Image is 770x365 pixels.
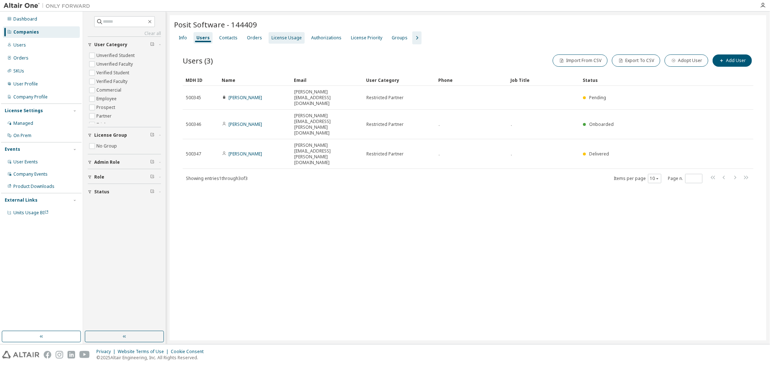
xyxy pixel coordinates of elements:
[56,351,63,359] img: instagram.svg
[392,35,408,41] div: Groups
[150,132,155,138] span: Clear filter
[44,351,51,359] img: facebook.svg
[5,146,20,152] div: Events
[96,60,134,69] label: Unverified Faculty
[294,89,360,106] span: [PERSON_NAME][EMAIL_ADDRESS][DOMAIN_NAME]
[174,19,257,30] span: Posit Software - 144409
[439,122,440,127] span: .
[294,113,360,136] span: [PERSON_NAME][EMAIL_ADDRESS][PERSON_NAME][DOMAIN_NAME]
[13,171,48,177] div: Company Events
[96,349,118,355] div: Privacy
[614,174,661,183] span: Items per page
[94,174,104,180] span: Role
[2,351,39,359] img: altair_logo.svg
[96,86,123,94] label: Commercial
[150,174,155,180] span: Clear filter
[96,112,113,120] label: Partner
[219,35,238,41] div: Contacts
[186,74,216,86] div: MDH ID
[665,54,708,67] button: Adopt User
[118,349,171,355] div: Website Terms of Use
[247,35,262,41] div: Orders
[366,151,404,157] span: Restricted Partner
[171,349,208,355] div: Cookie Consent
[366,122,404,127] span: Restricted Partner
[589,151,609,157] span: Delivered
[650,176,660,181] button: 10
[79,351,90,359] img: youtube.svg
[94,159,120,165] span: Admin Role
[183,56,213,66] span: Users (3)
[96,103,117,112] label: Prospect
[179,35,187,41] div: Info
[88,37,161,53] button: User Category
[96,77,129,86] label: Verified Faculty
[294,74,360,86] div: Email
[150,42,155,48] span: Clear filter
[186,95,201,101] span: 500345
[186,151,201,157] span: 500347
[271,35,302,41] div: License Usage
[366,95,404,101] span: Restricted Partner
[13,94,48,100] div: Company Profile
[13,29,39,35] div: Companies
[351,35,382,41] div: License Priority
[13,81,38,87] div: User Profile
[13,42,26,48] div: Users
[96,94,118,103] label: Employee
[196,35,210,41] div: Users
[94,132,127,138] span: License Group
[88,31,161,36] a: Clear all
[186,175,248,181] span: Showing entries 1 through 3 of 3
[668,174,702,183] span: Page n.
[88,184,161,200] button: Status
[68,351,75,359] img: linkedin.svg
[13,120,33,126] div: Managed
[13,159,38,165] div: User Events
[294,142,360,166] span: [PERSON_NAME][EMAIL_ADDRESS][PERSON_NAME][DOMAIN_NAME]
[589,121,614,127] span: Onboarded
[96,69,131,77] label: Verified Student
[510,74,577,86] div: Job Title
[88,127,161,143] button: License Group
[589,94,606,101] span: Pending
[88,154,161,170] button: Admin Role
[438,74,505,86] div: Phone
[583,74,710,86] div: Status
[13,68,24,74] div: SKUs
[94,42,127,48] span: User Category
[13,16,37,22] div: Dashboard
[13,184,55,189] div: Product Downloads
[96,355,208,361] p: © 2025 Altair Engineering, Inc. All Rights Reserved.
[612,54,660,67] button: Export To CSV
[511,151,512,157] span: .
[13,133,31,138] div: On Prem
[553,54,608,67] button: Import From CSV
[96,120,107,129] label: Trial
[229,121,262,127] a: [PERSON_NAME]
[13,55,29,61] div: Orders
[88,169,161,185] button: Role
[96,142,118,150] label: No Group
[186,122,201,127] span: 500346
[311,35,342,41] div: Authorizations
[13,210,49,216] span: Units Usage BI
[5,108,43,114] div: License Settings
[94,189,109,195] span: Status
[150,159,155,165] span: Clear filter
[222,74,288,86] div: Name
[229,94,262,101] a: [PERSON_NAME]
[366,74,432,86] div: User Category
[713,54,752,67] button: Add User
[4,2,94,9] img: Altair One
[5,197,38,203] div: External Links
[96,51,136,60] label: Unverified Student
[439,151,440,157] span: .
[150,189,155,195] span: Clear filter
[229,151,262,157] a: [PERSON_NAME]
[511,122,512,127] span: .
